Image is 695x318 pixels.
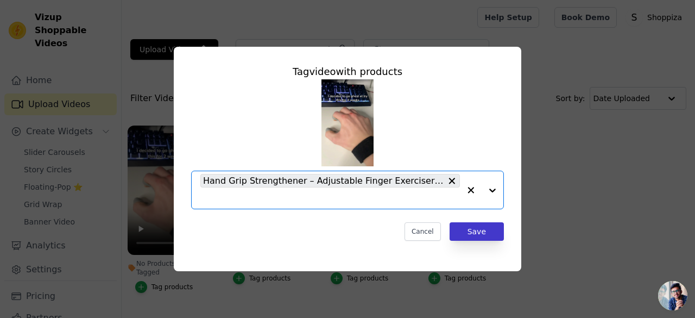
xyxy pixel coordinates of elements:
img: tn-34b0f654b4e04924ac38ce7d1f403cb2.png [321,79,374,166]
button: Cancel [405,222,441,241]
span: Hand Grip Strengthener – Adjustable Finger Exerciser for Stronger Hands & Fingers [203,174,444,188]
div: Tag video with products [191,64,504,79]
button: Save [450,222,504,241]
a: Open chat [658,281,687,310]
